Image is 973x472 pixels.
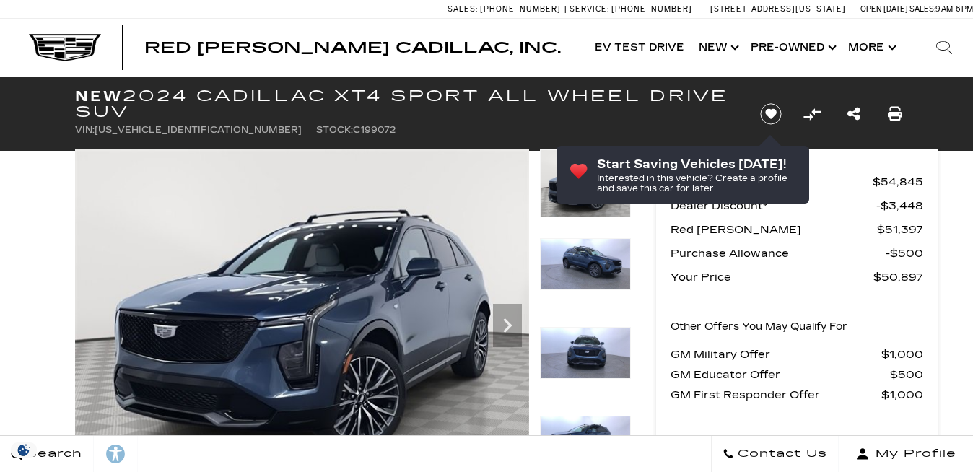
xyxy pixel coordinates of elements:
span: Service: [570,4,609,14]
img: New 2024 Deep Sea Metallic Cadillac Sport image 3 [540,327,631,379]
span: $50,897 [873,267,923,287]
a: Service: [PHONE_NUMBER] [564,5,696,13]
a: Share this New 2024 Cadillac XT4 Sport All Wheel Drive SUV [847,104,860,124]
span: [PHONE_NUMBER] [480,4,561,14]
span: $500 [886,243,923,263]
h1: 2024 Cadillac XT4 Sport All Wheel Drive SUV [75,88,736,120]
span: [PHONE_NUMBER] [611,4,692,14]
span: Dealer Discount* [671,196,876,216]
img: New 2024 Deep Sea Metallic Cadillac Sport image 4 [540,416,631,468]
span: Open [DATE] [860,4,908,14]
p: Other Offers You May Qualify For [671,317,847,337]
a: GM Educator Offer $500 [671,364,923,385]
span: $51,397 [877,219,923,240]
span: $1,000 [881,344,923,364]
span: Sales: [909,4,935,14]
a: Red [PERSON_NAME] $51,397 [671,219,923,240]
a: New [691,19,743,77]
span: $3,448 [876,196,923,216]
span: Your Price [671,267,873,287]
div: Next [493,304,522,347]
span: $500 [890,364,923,385]
span: GM First Responder Offer [671,385,881,405]
button: More [841,19,901,77]
span: Red [PERSON_NAME] [671,219,877,240]
a: [STREET_ADDRESS][US_STATE] [710,4,846,14]
a: Purchase Allowance $500 [671,243,923,263]
a: Sales: [PHONE_NUMBER] [448,5,564,13]
img: Cadillac Dark Logo with Cadillac White Text [29,34,101,61]
span: $54,845 [873,172,923,192]
a: EV Test Drive [588,19,691,77]
span: Stock: [316,125,353,135]
span: Contact Us [734,444,827,464]
a: GM Military Offer $1,000 [671,344,923,364]
a: MSRP $54,845 [671,172,923,192]
a: Dealer Discount* $3,448 [671,196,923,216]
a: Your Price $50,897 [671,267,923,287]
img: Opt-Out Icon [7,442,40,458]
a: Red [PERSON_NAME] Cadillac, Inc. [144,40,561,55]
span: [US_VEHICLE_IDENTIFICATION_NUMBER] [95,125,302,135]
span: My Profile [870,444,956,464]
button: Save vehicle [755,102,787,126]
span: C199072 [353,125,396,135]
span: 9 AM-6 PM [935,4,973,14]
a: Pre-Owned [743,19,841,77]
img: New 2024 Deep Sea Metallic Cadillac Sport image 2 [540,238,631,290]
button: Open user profile menu [839,436,973,472]
button: Compare Vehicle [801,103,823,125]
span: $1,000 [881,385,923,405]
a: GM First Responder Offer $1,000 [671,385,923,405]
span: Search [22,444,82,464]
a: Print this New 2024 Cadillac XT4 Sport All Wheel Drive SUV [888,104,902,124]
a: Contact Us [711,436,839,472]
section: Click to Open Cookie Consent Modal [7,442,40,458]
span: MSRP [671,172,873,192]
span: Sales: [448,4,478,14]
span: Red [PERSON_NAME] Cadillac, Inc. [144,39,561,56]
span: Purchase Allowance [671,243,886,263]
img: New 2024 Deep Sea Metallic Cadillac Sport image 1 [540,149,631,218]
span: GM Military Offer [671,344,881,364]
span: VIN: [75,125,95,135]
span: GM Educator Offer [671,364,890,385]
strong: New [75,87,123,105]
